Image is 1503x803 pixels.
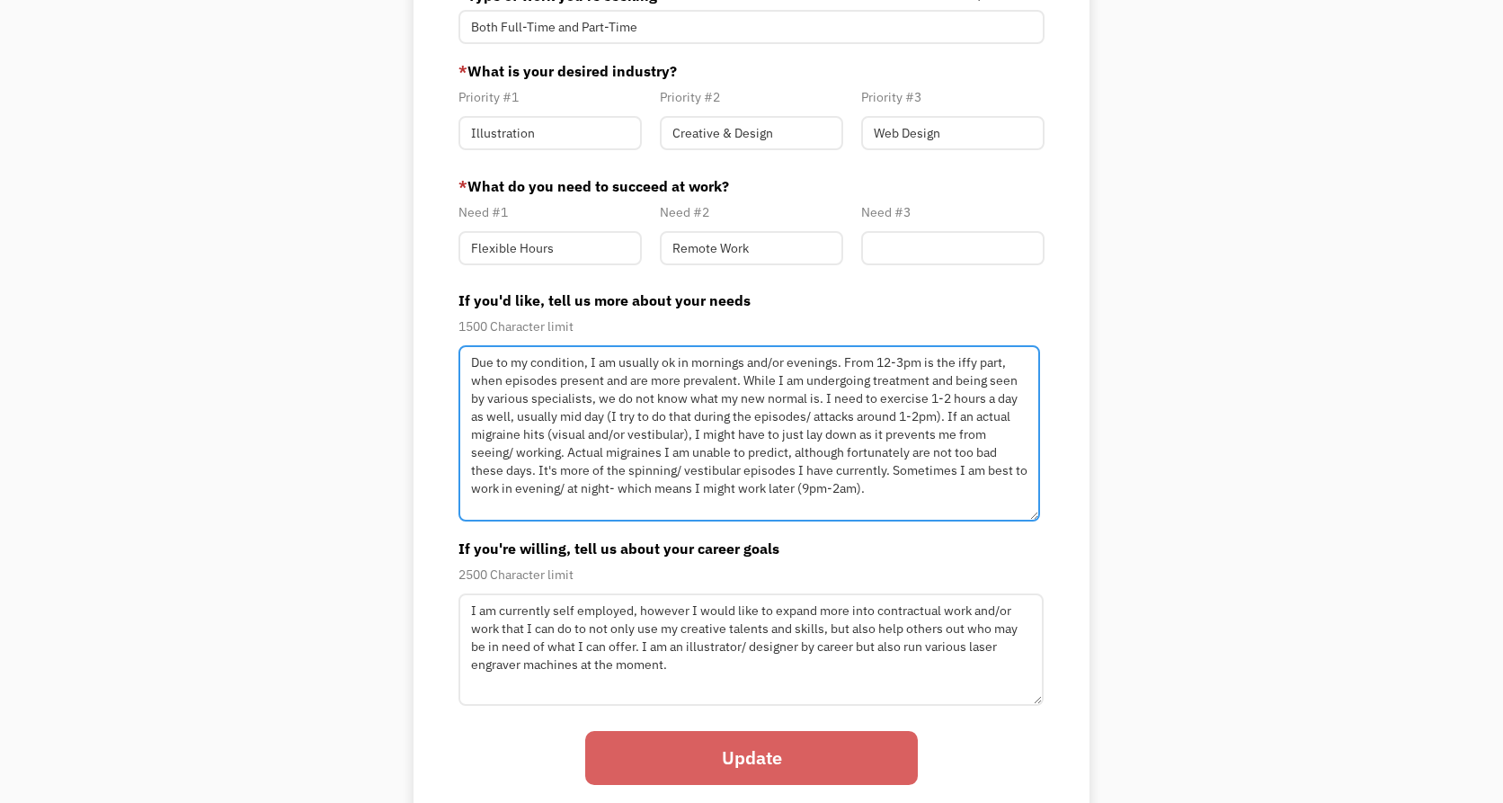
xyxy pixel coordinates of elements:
div: 2500 Character limit [458,564,1045,585]
div: Priority #1 [458,86,642,108]
label: If you're willing, tell us about your career goals [458,538,1045,559]
div: Need #2 [660,201,843,223]
label: What do you need to succeed at work? [458,175,1045,197]
label: If you'd like, tell us more about your needs [458,290,1045,311]
div: Need #1 [458,201,642,223]
div: Need #3 [861,201,1045,223]
label: What is your desired industry? [458,60,1045,82]
div: 1500 Character limit [458,316,1045,337]
div: Priority #2 [660,86,843,108]
div: Priority #3 [861,86,1045,108]
input: Update [585,731,918,785]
